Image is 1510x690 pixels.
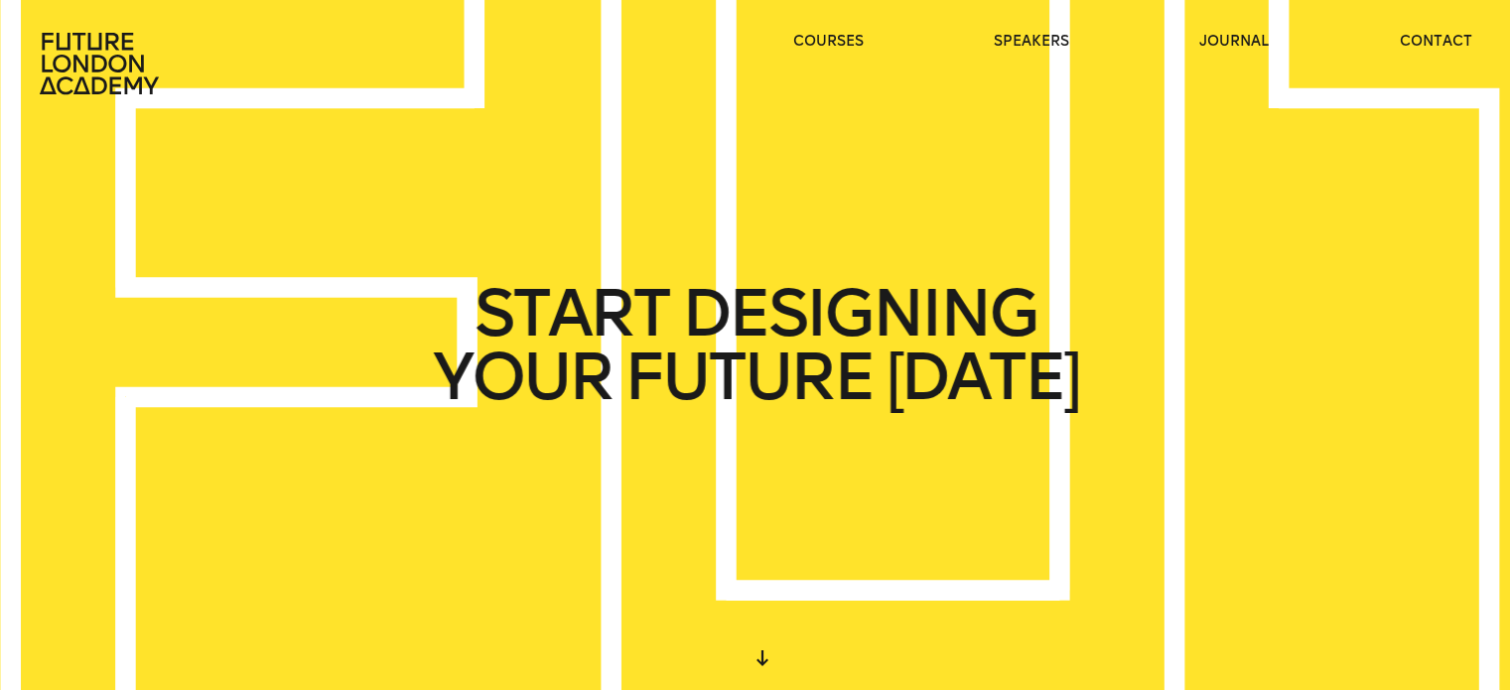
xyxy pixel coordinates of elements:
a: courses [793,32,864,52]
a: contact [1400,32,1472,52]
span: DESIGNING [681,282,1035,345]
span: START [474,282,668,345]
a: speakers [994,32,1069,52]
span: [DATE] [886,345,1078,409]
a: journal [1199,32,1269,52]
span: FUTURE [624,345,873,409]
span: YOUR [432,345,611,409]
